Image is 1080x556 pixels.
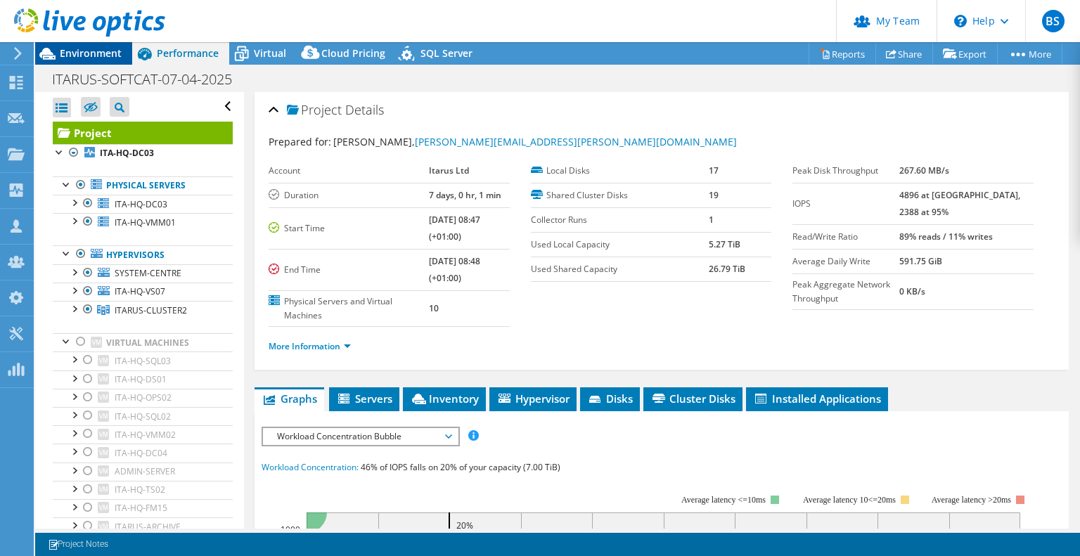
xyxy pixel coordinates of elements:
a: ITA-HQ-SQL02 [53,407,233,425]
text: 1000 [281,524,300,536]
a: SYSTEM-CENTRE [53,264,233,283]
span: ITA-HQ-OPS02 [115,392,172,403]
b: 267.60 MB/s [899,164,949,176]
label: Average Daily Write [792,254,899,269]
label: Shared Cluster Disks [531,188,709,202]
a: ITA-HQ-DC04 [53,444,233,462]
b: 0 KB/s [899,285,925,297]
a: More Information [269,340,351,352]
text: Average latency >20ms [932,495,1011,505]
svg: \n [954,15,967,27]
b: [DATE] 08:47 (+01:00) [429,214,480,243]
span: Installed Applications [753,392,881,406]
a: Reports [809,43,876,65]
span: ADMIN-SERVER [115,465,175,477]
span: ITA-HQ-VMM02 [115,429,176,441]
span: Project [287,103,342,117]
a: Share [875,43,933,65]
a: ITA-HQ-DC03 [53,144,233,162]
span: ITA-HQ-VS07 [115,285,165,297]
b: 17 [709,164,719,176]
label: Account [269,164,429,178]
label: End Time [269,263,429,277]
a: ADMIN-SERVER [53,463,233,481]
a: Virtual Machines [53,333,233,351]
a: ITA-HQ-VMM01 [53,213,233,231]
span: Workload Concentration: [262,461,359,473]
b: ITA-HQ-DC03 [100,147,154,159]
span: [PERSON_NAME], [333,135,737,148]
b: 10 [429,302,439,314]
span: SYSTEM-CENTRE [115,267,181,279]
a: [PERSON_NAME][EMAIL_ADDRESS][PERSON_NAME][DOMAIN_NAME] [415,135,737,148]
label: Collector Runs [531,213,709,227]
span: Cluster Disks [650,392,735,406]
b: 7 days, 0 hr, 1 min [429,189,501,201]
tspan: Average latency 10<=20ms [803,495,896,505]
b: 4896 at [GEOGRAPHIC_DATA], 2388 at 95% [899,189,1020,218]
a: ITA-HQ-OPS02 [53,389,233,407]
a: ITA-HQ-DC03 [53,195,233,213]
a: Hypervisors [53,245,233,264]
span: ITA-HQ-TS02 [115,484,165,496]
a: Project Notes [38,536,118,553]
span: ITA-HQ-VMM01 [115,216,176,228]
label: Duration [269,188,429,202]
span: Cloud Pricing [321,46,385,60]
span: Graphs [262,392,317,406]
span: Inventory [410,392,479,406]
label: Peak Disk Throughput [792,164,899,178]
span: Details [345,101,384,118]
a: ITA-HQ-DS01 [53,370,233,389]
label: IOPS [792,197,899,211]
b: 5.27 TiB [709,238,740,250]
span: Virtual [254,46,286,60]
text: 20% [456,519,473,531]
label: Used Shared Capacity [531,262,709,276]
label: Prepared for: [269,135,331,148]
a: ITA-HQ-VMM02 [53,425,233,444]
span: Hypervisor [496,392,570,406]
span: Environment [60,46,122,60]
span: ITA-HQ-SQL03 [115,355,171,367]
b: 19 [709,189,719,201]
span: ITA-HQ-DS01 [115,373,167,385]
span: 46% of IOPS falls on 20% of your capacity (7.00 TiB) [361,461,560,473]
a: ITARUS-ARCHIVE [53,517,233,536]
b: Itarus Ltd [429,164,469,176]
span: ITARUS-CLUSTER2 [115,304,187,316]
span: Disks [587,392,633,406]
span: ITA-HQ-FM15 [115,502,167,514]
h1: ITARUS-SOFTCAT-07-04-2025 [46,72,254,87]
span: ITA-HQ-DC03 [115,198,167,210]
span: ITA-HQ-SQL02 [115,410,171,422]
label: Used Local Capacity [531,238,709,252]
a: ITA-HQ-SQL03 [53,351,233,370]
label: Start Time [269,221,429,235]
label: Peak Aggregate Network Throughput [792,278,899,306]
label: Physical Servers and Virtual Machines [269,295,429,323]
tspan: Average latency <=10ms [681,495,766,505]
a: More [997,43,1062,65]
b: [DATE] 08:48 (+01:00) [429,255,480,284]
span: Servers [336,392,392,406]
a: ITA-HQ-VS07 [53,283,233,301]
span: SQL Server [420,46,472,60]
span: Workload Concentration Bubble [270,428,451,445]
a: Physical Servers [53,176,233,195]
a: ITARUS-CLUSTER2 [53,301,233,319]
b: 26.79 TiB [709,263,745,275]
span: BS [1042,10,1065,32]
a: ITA-HQ-TS02 [53,481,233,499]
a: ITA-HQ-FM15 [53,499,233,517]
label: Read/Write Ratio [792,230,899,244]
span: ITA-HQ-DC04 [115,447,167,459]
label: Local Disks [531,164,709,178]
a: Export [932,43,998,65]
span: Performance [157,46,219,60]
b: 591.75 GiB [899,255,942,267]
b: 89% reads / 11% writes [899,231,993,243]
b: 1 [709,214,714,226]
a: Project [53,122,233,144]
span: ITARUS-ARCHIVE [115,521,181,533]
